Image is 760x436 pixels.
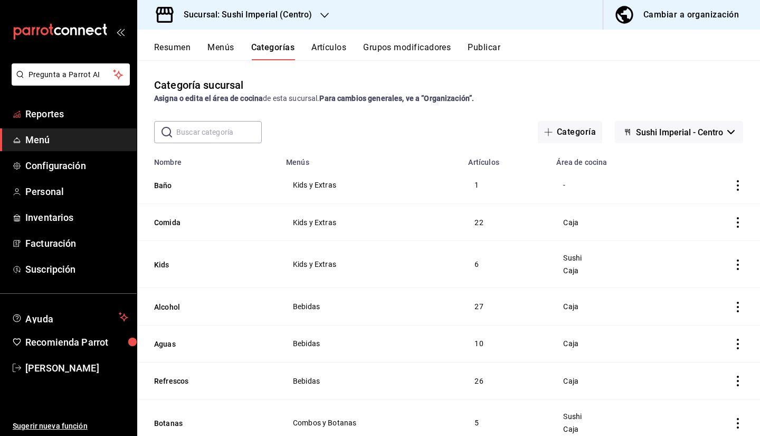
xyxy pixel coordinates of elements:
[25,361,128,375] span: [PERSON_NAME]
[733,418,743,429] button: actions
[563,340,665,347] span: Caja
[207,42,234,60] button: Menús
[293,181,449,189] span: Kids y Extras
[643,7,739,22] div: Cambiar a organización
[25,236,128,251] span: Facturación
[154,42,191,60] button: Resumen
[615,121,743,143] button: Sushi Imperial - Centro
[462,241,550,288] td: 6
[733,180,743,191] button: actions
[25,210,128,225] span: Inventarios
[563,219,665,226] span: Caja
[462,204,550,241] td: 22
[462,288,550,325] td: 27
[538,121,602,143] button: Categoría
[25,335,128,349] span: Recomienda Parrot
[154,418,260,429] button: Botanas
[563,303,665,310] span: Caja
[154,339,260,349] button: Aguas
[311,42,346,60] button: Artículos
[154,77,243,93] div: Categoría sucursal
[733,259,743,270] button: actions
[563,267,665,274] span: Caja
[563,377,665,385] span: Caja
[176,122,262,143] input: Buscar categoría
[13,421,128,432] span: Sugerir nueva función
[293,261,449,268] span: Kids y Extras
[319,94,474,103] strong: Para cambios generales, ve a “Organización”.
[25,311,115,323] span: Ayuda
[462,152,550,166] th: Artículos
[12,63,130,86] button: Pregunta a Parrot AI
[251,42,295,60] button: Categorías
[468,42,500,60] button: Publicar
[25,133,128,147] span: Menú
[7,77,130,88] a: Pregunta a Parrot AI
[563,179,666,191] div: -
[293,419,449,426] span: Combos y Botanas
[154,94,263,103] strong: Asigna o edita el área de cocina
[154,376,260,386] button: Refrescos
[293,340,449,347] span: Bebidas
[25,159,128,173] span: Configuración
[293,219,449,226] span: Kids y Extras
[563,413,665,420] span: Sushi
[25,184,128,199] span: Personal
[563,254,665,262] span: Sushi
[462,325,550,362] td: 10
[154,180,260,191] button: Baño
[137,152,280,166] th: Nombre
[25,262,128,276] span: Suscripción
[733,217,743,228] button: actions
[175,8,312,21] h3: Sucursal: Sushi Imperial (Centro)
[154,217,260,228] button: Comida
[733,376,743,386] button: actions
[363,42,451,60] button: Grupos modificadores
[636,127,723,137] span: Sushi Imperial - Centro
[280,152,462,166] th: Menús
[733,302,743,312] button: actions
[28,69,113,80] span: Pregunta a Parrot AI
[154,42,760,60] div: navigation tabs
[154,93,743,104] div: de esta sucursal.
[550,152,678,166] th: Área de cocina
[293,377,449,385] span: Bebidas
[25,107,128,121] span: Reportes
[563,425,665,433] span: Caja
[293,303,449,310] span: Bebidas
[733,339,743,349] button: actions
[462,362,550,399] td: 26
[154,302,260,312] button: Alcohol
[462,166,550,204] td: 1
[154,259,260,270] button: Kids
[116,27,125,36] button: open_drawer_menu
